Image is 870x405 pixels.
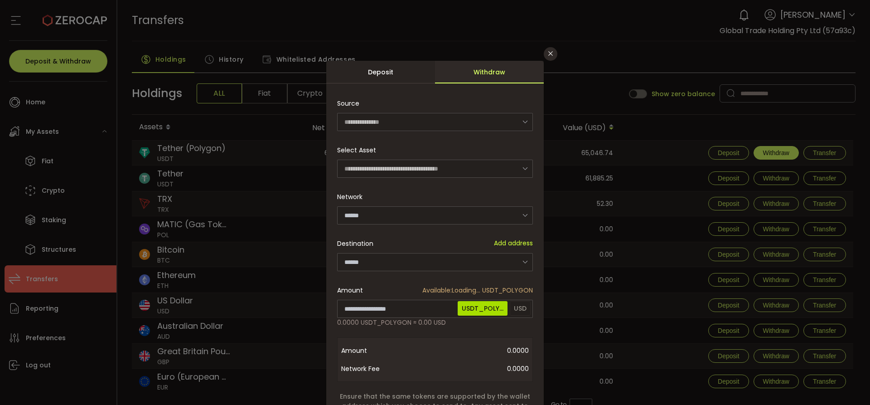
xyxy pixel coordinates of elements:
span: 0.0000 [414,360,529,378]
span: USD [510,301,531,316]
span: Amount [337,286,363,295]
iframe: Chat Widget [825,361,870,405]
span: Add address [494,239,533,248]
button: Close [544,47,557,61]
div: Deposit [326,61,435,83]
div: Withdraw [435,61,544,83]
label: Select Asset [337,146,382,155]
span: Destination [337,239,373,248]
label: Network [337,192,368,201]
span: Loading... USDT_POLYGON [422,286,533,295]
span: Available: [422,286,452,295]
span: Amount [341,342,414,360]
span: Network Fee [341,360,414,378]
span: 0.0000 USDT_POLYGON ≈ 0.00 USD [337,318,446,327]
span: USDT_POLYGON [458,301,507,316]
span: 0.0000 [414,342,529,360]
span: Source [337,94,359,112]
